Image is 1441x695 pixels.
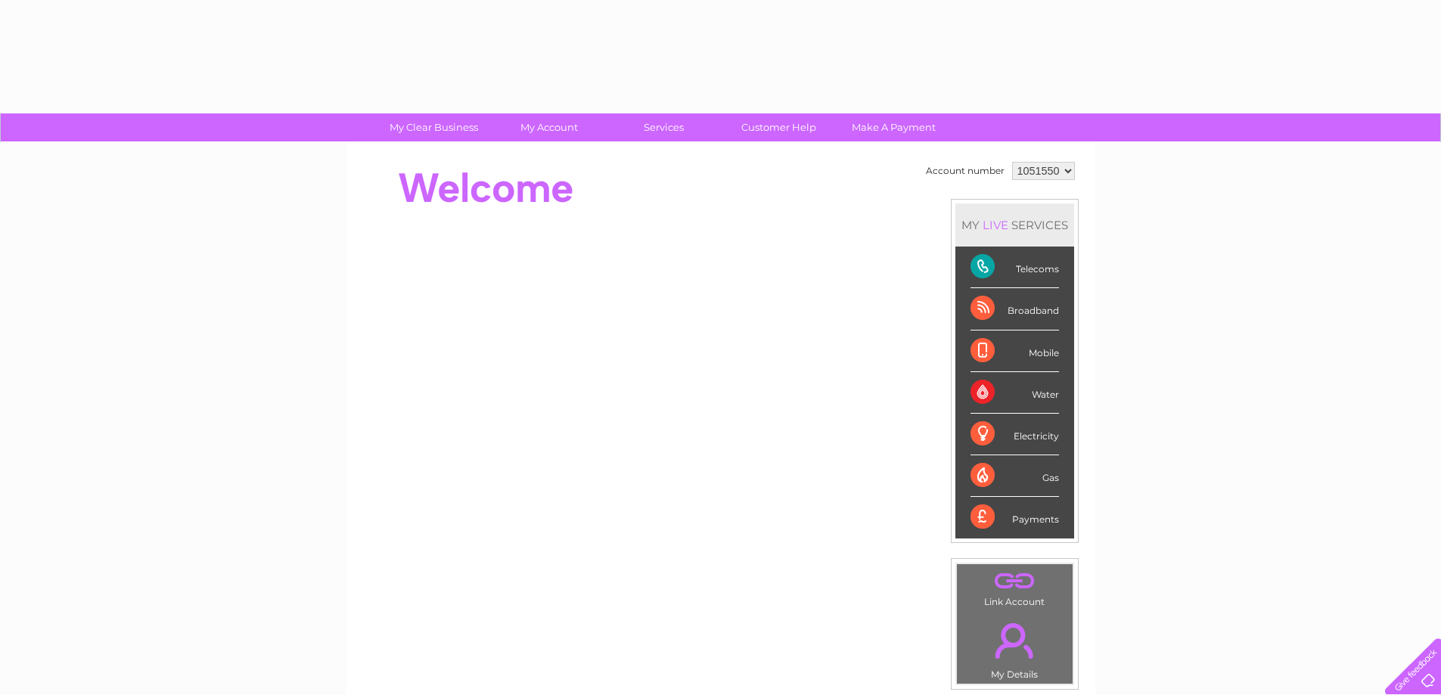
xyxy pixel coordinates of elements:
div: MY SERVICES [955,203,1074,247]
a: My Account [486,113,611,141]
a: Make A Payment [831,113,956,141]
div: Mobile [971,330,1059,372]
td: Account number [922,158,1008,184]
div: Electricity [971,414,1059,455]
div: Water [971,372,1059,414]
a: . [961,614,1069,667]
a: My Clear Business [371,113,496,141]
div: Payments [971,497,1059,538]
a: . [961,568,1069,594]
td: Link Account [956,563,1073,611]
div: Telecoms [971,247,1059,288]
div: Broadband [971,288,1059,330]
td: My Details [956,610,1073,684]
div: Gas [971,455,1059,497]
a: Services [601,113,726,141]
div: LIVE [980,218,1011,232]
a: Customer Help [716,113,841,141]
